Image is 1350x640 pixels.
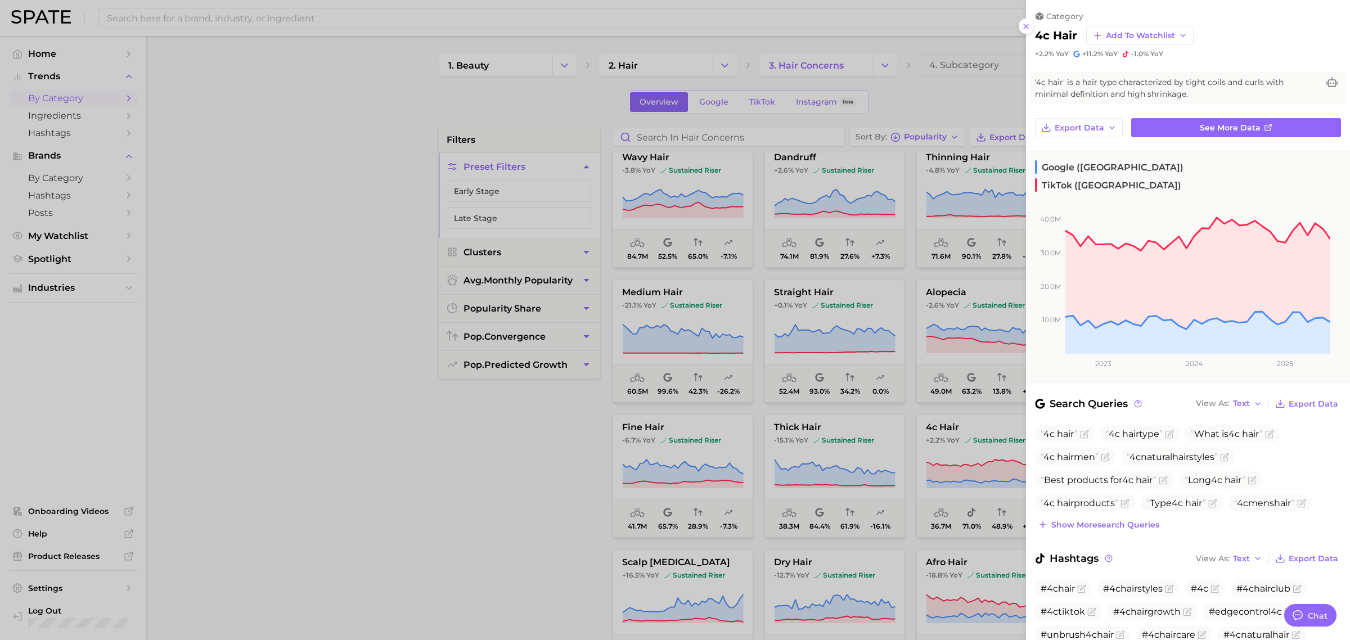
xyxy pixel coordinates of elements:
span: -1.0% [1131,49,1149,58]
span: hair [1122,429,1139,439]
span: hair [1274,498,1291,508]
button: Show moresearch queries [1035,517,1162,533]
span: Long [1185,475,1245,485]
span: Search Queries [1035,396,1144,412]
span: +11.2% [1082,49,1103,58]
tspan: 2025 [1277,359,1294,368]
button: Flag as miscategorized or irrelevant [1183,607,1192,616]
span: Text [1233,400,1250,407]
span: #4ctiktok [1041,606,1085,617]
span: #unbrush4chair [1041,629,1114,640]
tspan: 2023 [1095,359,1111,368]
span: 4c [1172,498,1183,508]
span: #4chairgrowth [1113,606,1181,617]
span: #4chairclub [1236,583,1290,594]
span: YoY [1150,49,1163,58]
span: hair [1136,475,1153,485]
span: Best products for [1041,475,1156,485]
span: category [1046,11,1083,21]
span: See more data [1200,123,1261,133]
h2: 4c hair [1035,29,1077,42]
span: 4c [1109,429,1120,439]
span: 4c [1043,452,1055,462]
span: hair [1057,452,1074,462]
span: Export Data [1289,399,1338,409]
button: Flag as miscategorized or irrelevant [1165,430,1174,439]
button: Export Data [1272,551,1341,566]
span: hair [1172,452,1189,462]
span: #edgecontrol4c [1209,606,1282,617]
button: Flag as miscategorized or irrelevant [1116,630,1125,639]
span: hair [1057,498,1074,508]
span: Text [1233,556,1250,562]
button: Flag as miscategorized or irrelevant [1220,453,1229,462]
span: hair [1225,475,1242,485]
span: natural styles [1127,452,1218,462]
button: Export Data [1272,396,1341,412]
button: Flag as miscategorized or irrelevant [1210,584,1219,593]
button: Flag as miscategorized or irrelevant [1265,430,1274,439]
span: hair [1057,429,1074,439]
button: Flag as miscategorized or irrelevant [1198,630,1207,639]
button: Flag as miscategorized or irrelevant [1080,430,1089,439]
span: #4cnaturalhair [1223,629,1289,640]
button: Add to Watchlist [1086,26,1194,45]
span: 4c [1043,429,1055,439]
span: What is [1191,429,1263,439]
span: +2.2% [1035,49,1054,58]
button: Flag as miscategorized or irrelevant [1087,607,1096,616]
span: Hashtags [1035,551,1114,566]
span: #4c [1191,583,1208,594]
span: TikTok ([GEOGRAPHIC_DATA]) [1035,178,1181,192]
span: #4chaircare [1142,629,1195,640]
span: YoY [1105,49,1118,58]
span: Add to Watchlist [1106,31,1175,40]
button: Flag as miscategorized or irrelevant [1120,499,1129,508]
tspan: 2024 [1186,359,1203,368]
span: Show more search queries [1051,520,1159,530]
span: 4c [1237,498,1248,508]
span: View As [1196,556,1230,562]
button: Flag as miscategorized or irrelevant [1297,499,1306,508]
button: View AsText [1193,551,1265,566]
button: Flag as miscategorized or irrelevant [1293,584,1302,593]
span: Export Data [1055,123,1104,133]
button: Flag as miscategorized or irrelevant [1291,630,1300,639]
button: Flag as miscategorized or irrelevant [1101,453,1110,462]
span: #4chairstyles [1103,583,1163,594]
span: Google ([GEOGRAPHIC_DATA]) [1035,160,1183,174]
span: #4chair [1041,583,1075,594]
span: mens [1234,498,1295,508]
span: 4c [1228,429,1240,439]
span: View As [1196,400,1230,407]
button: Flag as miscategorized or irrelevant [1208,499,1217,508]
span: products [1041,498,1118,508]
span: Type [1146,498,1206,508]
span: Export Data [1289,554,1338,564]
span: '4c hair' is a hair type characterized by tight coils and curls with minimal definition and high ... [1035,76,1318,100]
button: Flag as miscategorized or irrelevant [1159,476,1168,485]
span: 4c [1043,498,1055,508]
button: Flag as miscategorized or irrelevant [1248,476,1257,485]
span: 4c [1122,475,1133,485]
span: hair [1185,498,1203,508]
span: 4c [1129,452,1141,462]
button: Export Data [1035,118,1123,137]
button: Flag as miscategorized or irrelevant [1077,584,1086,593]
span: YoY [1056,49,1069,58]
span: hair [1242,429,1259,439]
span: men [1041,452,1099,462]
span: type [1106,429,1163,439]
a: See more data [1131,118,1341,137]
button: View AsText [1193,396,1265,411]
button: Flag as miscategorized or irrelevant [1165,584,1174,593]
span: 4c [1211,475,1222,485]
